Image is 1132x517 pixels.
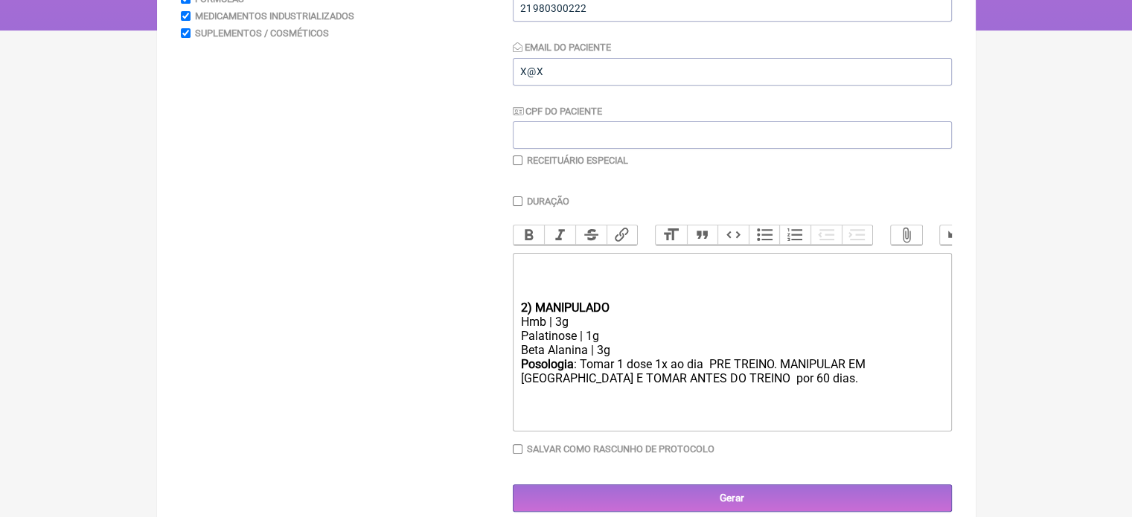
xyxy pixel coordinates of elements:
label: Receituário Especial [527,155,628,166]
div: Palatinose | 1g [520,329,943,343]
div: : Tomar 1 dose 1x ao dia PRE TREINO. MANIPULAR EM [GEOGRAPHIC_DATA] E TOMAR ANTES DO TREINO por 6... [520,357,943,399]
button: Bold [514,225,545,245]
button: Link [607,225,638,245]
label: Medicamentos Industrializados [195,10,354,22]
label: Salvar como rascunho de Protocolo [527,443,714,455]
button: Increase Level [842,225,873,245]
div: Hmb | 3g [520,315,943,329]
button: Bullets [749,225,780,245]
label: Duração [527,196,569,207]
strong: Posologia [520,357,573,371]
strong: 2) MANIPULADO [520,301,609,315]
button: Undo [940,225,971,245]
button: Decrease Level [810,225,842,245]
button: Attach Files [891,225,922,245]
button: Italic [544,225,575,245]
button: Numbers [779,225,810,245]
button: Code [717,225,749,245]
input: Gerar [513,484,952,512]
div: Beta Alanina | 3g [520,343,943,357]
button: Heading [656,225,687,245]
button: Strikethrough [575,225,607,245]
button: Quote [687,225,718,245]
label: Suplementos / Cosméticos [195,28,329,39]
label: Email do Paciente [513,42,611,53]
label: CPF do Paciente [513,106,602,117]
